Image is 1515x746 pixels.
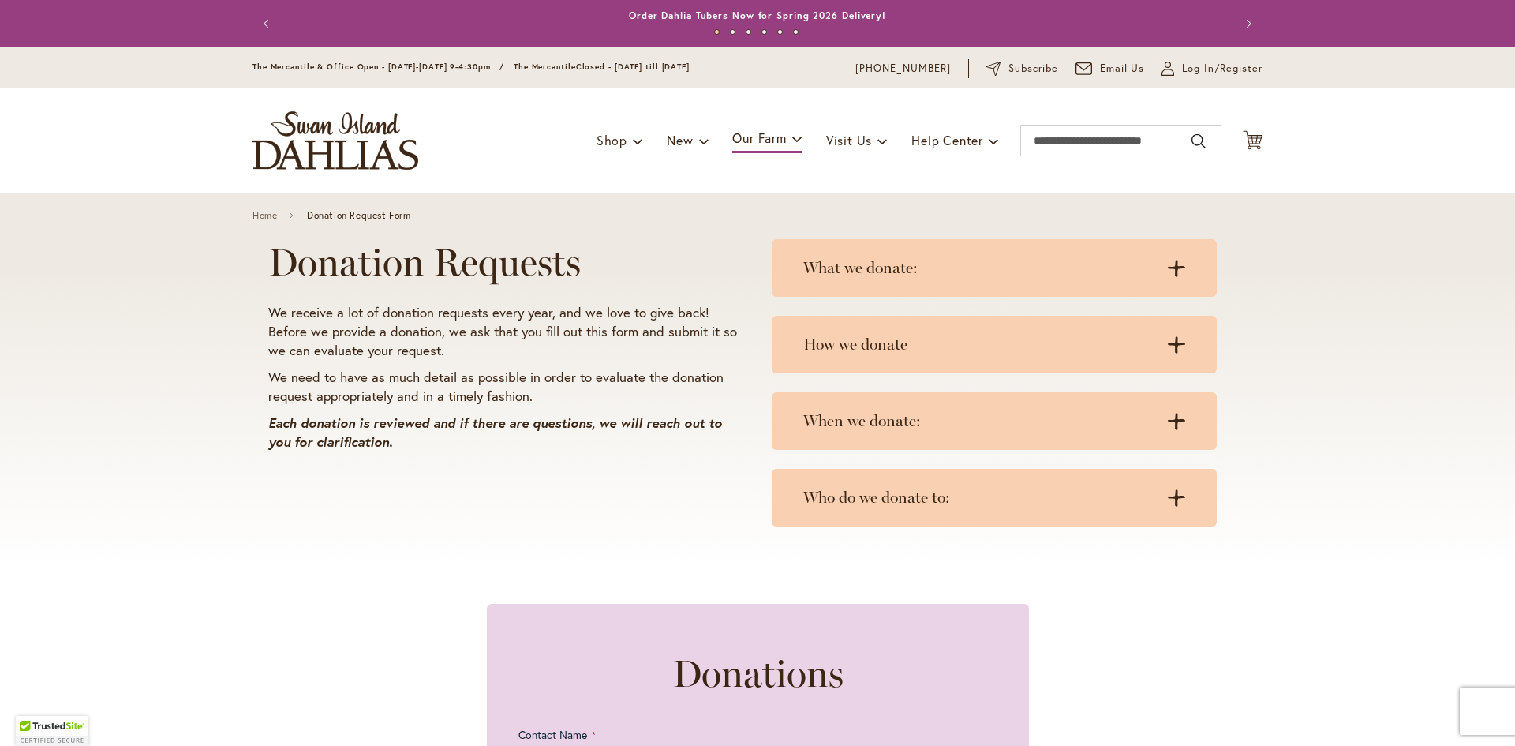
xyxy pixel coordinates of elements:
[252,210,277,221] a: Home
[252,111,418,170] a: store logo
[855,61,951,77] a: [PHONE_NUMBER]
[772,469,1217,527] summary: Who do we donate to:
[307,210,411,221] span: Donation Request Form
[803,411,1154,431] h3: When we donate:
[730,29,735,35] button: 2 of 6
[268,303,742,360] p: We receive a lot of donation requests every year, and we love to give back! Before we provide a d...
[777,29,783,35] button: 5 of 6
[1161,61,1262,77] a: Log In/Register
[1075,61,1145,77] a: Email Us
[1231,8,1262,39] button: Next
[252,62,576,72] span: The Mercantile & Office Open - [DATE]-[DATE] 9-4:30pm / The Mercantile
[793,29,799,35] button: 6 of 6
[268,368,742,406] p: We need to have as much detail as possible in order to evaluate the donation request appropriatel...
[714,29,720,35] button: 1 of 6
[803,335,1154,354] h3: How we donate
[772,316,1217,373] summary: How we donate
[746,29,751,35] button: 3 of 6
[1100,61,1145,77] span: Email Us
[597,132,627,148] span: Shop
[576,62,690,72] span: Closed - [DATE] till [DATE]
[772,392,1217,450] summary: When we donate:
[672,651,844,695] h2: Donations
[732,129,786,146] span: Our Farm
[826,132,872,148] span: Visit Us
[1182,61,1262,77] span: Log In/Register
[518,727,596,743] legend: Contact Name
[911,132,983,148] span: Help Center
[986,61,1058,77] a: Subscribe
[667,132,693,148] span: New
[772,239,1217,297] summary: What we donate:
[761,29,767,35] button: 4 of 6
[268,414,722,451] em: Each donation is reviewed and if there are questions, we will reach out to you for clarification.
[803,258,1154,278] h3: What we donate:
[252,8,284,39] button: Previous
[268,241,742,284] h1: Donation Requests
[1008,61,1058,77] span: Subscribe
[803,488,1154,508] h3: Who do we donate to:
[629,9,886,21] a: Order Dahlia Tubers Now for Spring 2026 Delivery!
